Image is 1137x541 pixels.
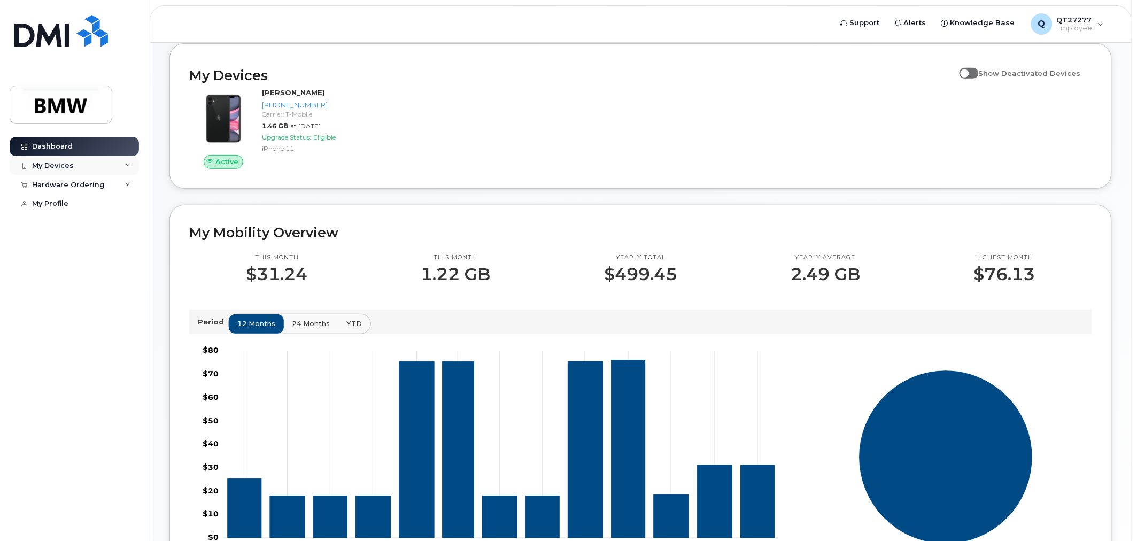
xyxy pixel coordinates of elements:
tspan: $80 [203,345,219,355]
span: Q [1038,18,1046,30]
p: 2.49 GB [791,265,860,284]
p: $499.45 [604,265,677,284]
p: This month [246,253,307,262]
tspan: $40 [203,439,219,449]
span: Eligible [313,133,336,141]
span: Alerts [904,18,926,28]
span: Knowledge Base [950,18,1015,28]
p: Yearly total [604,253,677,262]
strong: [PERSON_NAME] [262,88,325,97]
a: Alerts [887,12,934,34]
span: Show Deactivated Devices [979,69,1081,78]
div: [PHONE_NUMBER] [262,100,401,110]
h2: My Devices [189,67,954,83]
span: at [DATE] [290,122,321,130]
h2: My Mobility Overview [189,225,1092,241]
span: Support [850,18,880,28]
p: 1.22 GB [421,265,491,284]
p: Period [198,317,228,327]
span: 1.46 GB [262,122,288,130]
span: Upgrade Status: [262,133,311,141]
input: Show Deactivated Devices [960,63,968,72]
div: iPhone 11 [262,144,401,153]
p: $76.13 [974,265,1035,284]
img: iPhone_11.jpg [198,93,249,144]
a: Knowledge Base [934,12,1023,34]
p: $31.24 [246,265,307,284]
span: QT27277 [1057,16,1093,24]
div: QT27277 [1024,13,1111,35]
span: YTD [346,319,362,329]
tspan: $50 [203,415,219,425]
span: Active [215,157,238,167]
span: 24 months [292,319,330,329]
p: Highest month [974,253,1035,262]
tspan: $10 [203,509,219,519]
a: Support [833,12,887,34]
p: This month [421,253,491,262]
p: Yearly average [791,253,860,262]
tspan: $20 [203,486,219,496]
iframe: Messenger Launcher [1090,494,1129,533]
span: Employee [1057,24,1093,33]
tspan: $70 [203,369,219,378]
tspan: $60 [203,392,219,402]
a: Active[PERSON_NAME][PHONE_NUMBER]Carrier: T-Mobile1.46 GBat [DATE]Upgrade Status:EligibleiPhone 11 [189,88,405,169]
tspan: $30 [203,462,219,472]
div: Carrier: T-Mobile [262,110,401,119]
